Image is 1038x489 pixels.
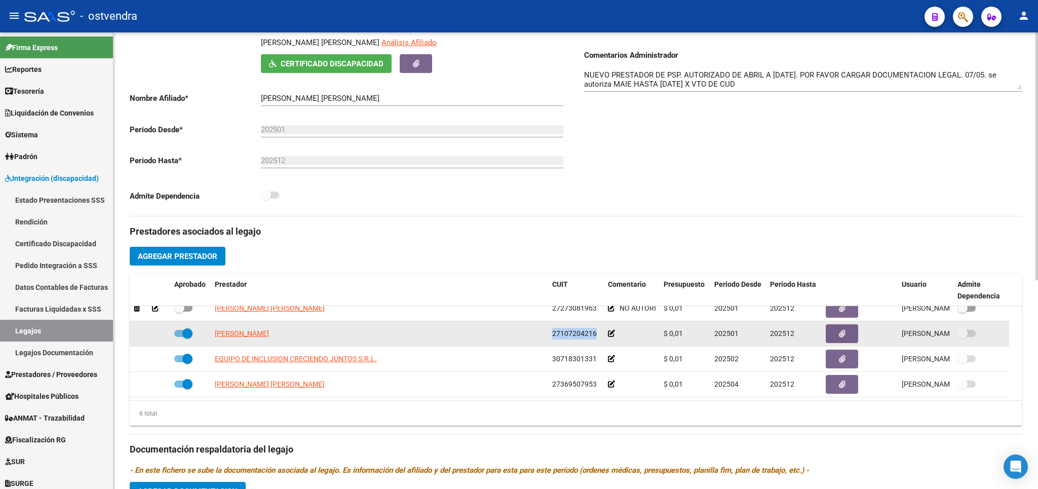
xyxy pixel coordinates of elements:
[8,10,20,22] mat-icon: menu
[902,355,1003,363] span: [PERSON_NAME] Dolian [DATE]
[138,252,217,261] span: Agregar Prestador
[130,155,261,166] p: Periodo Hasta
[608,280,646,288] span: Comentario
[714,329,739,337] span: 202501
[215,304,325,312] span: [PERSON_NAME] [PERSON_NAME]
[381,38,437,47] span: Análisis Afiliado
[770,355,794,363] span: 202512
[130,408,157,419] div: 6 total
[552,304,597,312] span: 27273081963
[170,274,211,307] datatable-header-cell: Aprobado
[714,380,739,388] span: 202504
[664,329,683,337] span: $ 0,01
[130,124,261,135] p: Periodo Desde
[130,247,225,266] button: Agregar Prestador
[548,274,604,307] datatable-header-cell: CUIT
[215,380,325,388] span: [PERSON_NAME] [PERSON_NAME]
[80,5,137,27] span: - ostvendra
[552,280,568,288] span: CUIT
[766,274,822,307] datatable-header-cell: Periodo Hasta
[584,50,1022,61] h3: Comentarios Administrador
[604,274,660,307] datatable-header-cell: Comentario
[5,391,79,402] span: Hospitales Públicos
[5,173,99,184] span: Integración (discapacidad)
[1018,10,1030,22] mat-icon: person
[261,54,392,73] button: Certificado Discapacidad
[5,151,37,162] span: Padrón
[552,329,597,337] span: 27107204216
[130,224,1022,239] h3: Prestadores asociados al legajo
[1004,455,1028,479] div: Open Intercom Messenger
[552,380,597,388] span: 27369507953
[710,274,766,307] datatable-header-cell: Periodo Desde
[770,304,794,312] span: 202512
[130,93,261,104] p: Nombre Afiliado
[211,274,548,307] datatable-header-cell: Prestador
[660,274,710,307] datatable-header-cell: Presupuesto
[957,280,1000,300] span: Admite Dependencia
[714,304,739,312] span: 202501
[902,380,1003,388] span: [PERSON_NAME] Dolian [DATE]
[664,380,683,388] span: $ 0,01
[664,304,683,312] span: $ 0,01
[5,456,25,467] span: SUR
[5,478,33,489] span: SURGE
[898,274,953,307] datatable-header-cell: Usuario
[664,355,683,363] span: $ 0,01
[664,280,705,288] span: Presupuesto
[714,355,739,363] span: 202502
[130,442,1022,457] h3: Documentación respaldatoria del legajo
[770,329,794,337] span: 202512
[5,434,66,445] span: Fiscalización RG
[215,329,269,337] span: [PERSON_NAME]
[281,59,383,68] span: Certificado Discapacidad
[5,86,44,97] span: Tesorería
[902,280,927,288] span: Usuario
[770,280,816,288] span: Periodo Hasta
[130,466,809,475] i: - En este fichero se sube la documentación asociada al legajo. Es información del afiliado y del ...
[130,191,261,202] p: Admite Dependencia
[770,380,794,388] span: 202512
[953,274,1009,307] datatable-header-cell: Admite Dependencia
[714,280,761,288] span: Periodo Desde
[5,129,38,140] span: Sistema
[5,107,94,119] span: Liquidación de Convenios
[215,280,247,288] span: Prestador
[5,412,85,424] span: ANMAT - Trazabilidad
[902,329,1003,337] span: [PERSON_NAME] Dolian [DATE]
[620,304,755,312] span: NO AUTORIZADO. CAMBIO DE PRESTADOR
[261,37,379,48] p: [PERSON_NAME] [PERSON_NAME]
[5,369,97,380] span: Prestadores / Proveedores
[552,355,597,363] span: 30718301331
[174,280,206,288] span: Aprobado
[215,355,377,363] span: EQUIPO DE INCLUSION CRECIENDO JUNTOS S.R.L.
[902,304,1003,312] span: [PERSON_NAME] Dolian [DATE]
[5,64,42,75] span: Reportes
[5,42,58,53] span: Firma Express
